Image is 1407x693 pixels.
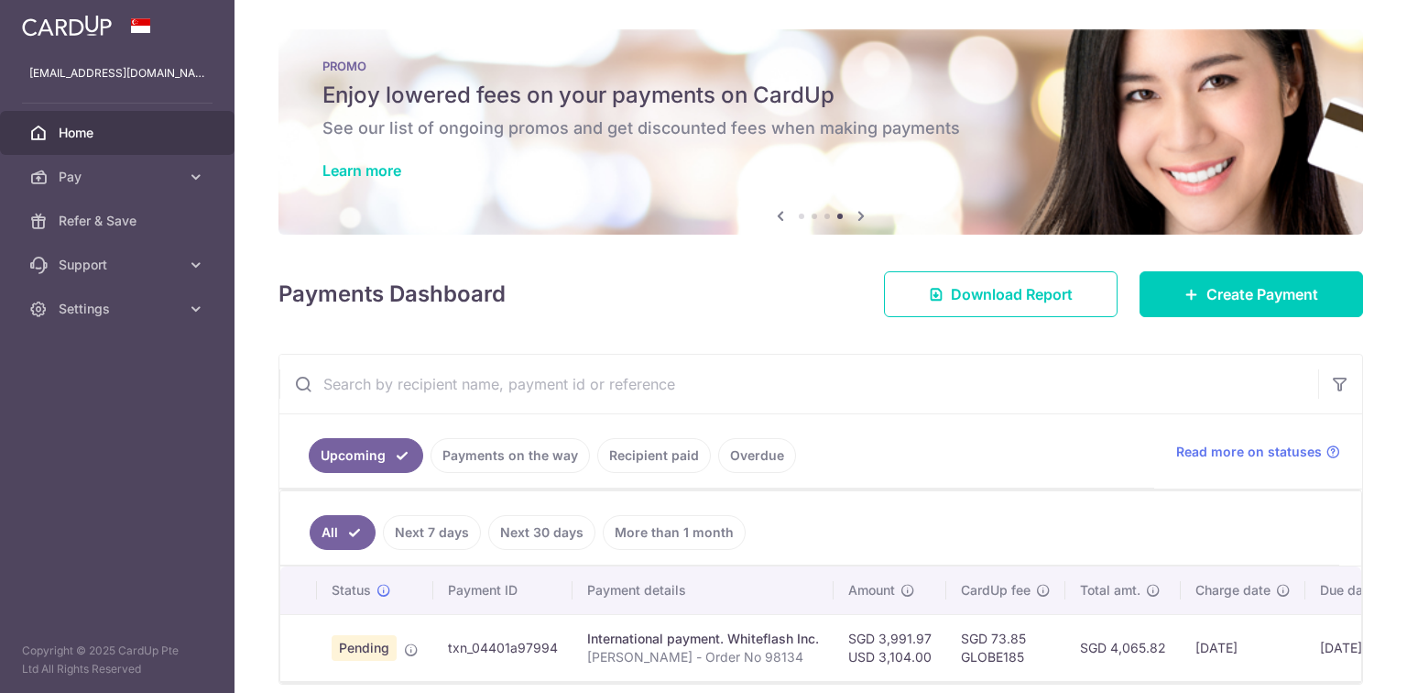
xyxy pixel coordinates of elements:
[884,271,1118,317] a: Download Report
[59,124,180,142] span: Home
[59,300,180,318] span: Settings
[59,212,180,230] span: Refer & Save
[488,515,595,550] a: Next 30 days
[848,581,895,599] span: Amount
[309,438,423,473] a: Upcoming
[1195,581,1271,599] span: Charge date
[834,614,946,681] td: SGD 3,991.97 USD 3,104.00
[946,614,1065,681] td: SGD 73.85 GLOBE185
[322,161,401,180] a: Learn more
[587,648,819,666] p: [PERSON_NAME] - Order No 98134
[278,29,1363,235] img: Latest Promos banner
[573,566,834,614] th: Payment details
[22,15,112,37] img: CardUp
[1206,283,1318,305] span: Create Payment
[332,581,371,599] span: Status
[431,438,590,473] a: Payments on the way
[951,283,1073,305] span: Download Report
[433,566,573,614] th: Payment ID
[59,168,180,186] span: Pay
[1140,271,1363,317] a: Create Payment
[961,581,1031,599] span: CardUp fee
[322,81,1319,110] h5: Enjoy lowered fees on your payments on CardUp
[332,635,397,661] span: Pending
[1181,614,1305,681] td: [DATE]
[1080,581,1140,599] span: Total amt.
[322,59,1319,73] p: PROMO
[278,278,506,311] h4: Payments Dashboard
[1065,614,1181,681] td: SGD 4,065.82
[718,438,796,473] a: Overdue
[433,614,573,681] td: txn_04401a97994
[597,438,711,473] a: Recipient paid
[279,355,1318,413] input: Search by recipient name, payment id or reference
[1290,638,1389,684] iframe: Opens a widget where you can find more information
[603,515,746,550] a: More than 1 month
[1176,443,1322,461] span: Read more on statuses
[29,64,205,82] p: [EMAIL_ADDRESS][DOMAIN_NAME]
[310,515,376,550] a: All
[322,117,1319,139] h6: See our list of ongoing promos and get discounted fees when making payments
[383,515,481,550] a: Next 7 days
[587,630,819,648] div: International payment. Whiteflash Inc.
[1176,443,1340,461] a: Read more on statuses
[59,256,180,274] span: Support
[1320,581,1375,599] span: Due date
